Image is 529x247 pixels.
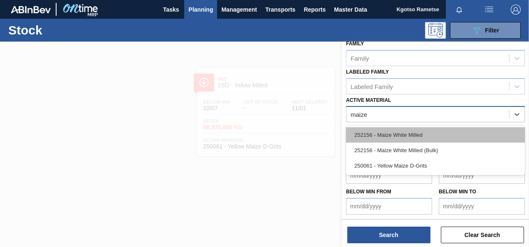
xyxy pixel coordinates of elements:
[188,5,213,15] span: Planning
[511,5,521,15] img: Logout
[439,167,525,184] input: mm/dd/yyyy
[346,69,389,75] label: Labeled Family
[221,5,257,15] span: Management
[346,41,364,47] label: Family
[334,5,367,15] span: Master Data
[346,189,391,195] label: Below Min from
[351,83,393,90] div: Labeled Family
[450,22,521,39] button: Filter
[346,127,525,143] div: 252156 - Maize White Milled
[446,4,472,15] button: Notifications
[162,5,180,15] span: Tasks
[346,143,525,158] div: 252156 - Maize White Milled (Bulk)
[439,198,525,215] input: mm/dd/yyyy
[485,27,499,34] span: Filter
[484,5,494,15] img: userActions
[11,6,51,13] img: TNhmsLtSVTkK8tSr43FrP2fwEKptu5GPRR3wAAAABJRU5ErkJggg==
[346,198,432,215] input: mm/dd/yyyy
[346,167,432,184] input: mm/dd/yyyy
[304,5,326,15] span: Reports
[265,5,295,15] span: Transports
[439,189,476,195] label: Below Min to
[425,22,446,39] div: Programming: no user selected
[351,54,369,62] div: Family
[346,97,391,103] label: Active Material
[8,25,123,35] h1: Stock
[346,158,525,173] div: 250061 - Yellow Maize D-Grits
